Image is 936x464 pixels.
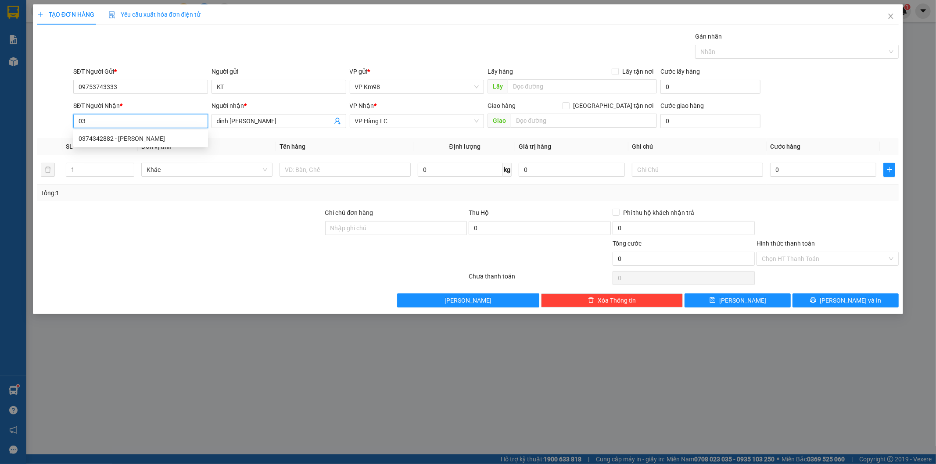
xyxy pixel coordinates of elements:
[511,114,657,128] input: Dọc đường
[503,163,512,177] span: kg
[73,132,208,146] div: 0374342882 - đình dũng
[41,188,361,198] div: Tổng: 1
[66,143,73,150] span: SL
[445,296,491,305] span: [PERSON_NAME]
[469,209,489,216] span: Thu Hộ
[598,296,636,305] span: Xóa Thông tin
[334,118,341,125] span: user-add
[350,67,484,76] div: VP gửi
[325,221,467,235] input: Ghi chú đơn hàng
[73,67,208,76] div: SĐT Người Gửi
[628,138,767,155] th: Ghi chú
[660,102,704,109] label: Cước giao hàng
[37,11,94,18] span: TẠO ĐƠN HÀNG
[660,80,760,94] input: Cước lấy hàng
[449,143,481,150] span: Định lượng
[280,143,305,150] span: Tên hàng
[355,114,479,128] span: VP Hàng LC
[793,293,899,307] button: printer[PERSON_NAME] và In
[588,297,594,304] span: delete
[619,67,657,76] span: Lấy tận nơi
[757,240,815,247] label: Hình thức thanh toán
[632,163,763,177] input: Ghi Chú
[488,79,508,93] span: Lấy
[887,13,894,20] span: close
[488,68,513,75] span: Lấy hàng
[810,297,816,304] span: printer
[212,101,346,111] div: Người nhận
[468,271,612,287] div: Chưa thanh toán
[519,143,551,150] span: Giá trị hàng
[508,79,657,93] input: Dọc đường
[660,114,760,128] input: Cước giao hàng
[884,166,895,173] span: plus
[820,296,881,305] span: [PERSON_NAME] và In
[770,143,800,150] span: Cước hàng
[519,163,625,177] input: 0
[41,163,55,177] button: delete
[212,67,346,76] div: Người gửi
[108,11,201,18] span: Yêu cầu xuất hóa đơn điện tử
[37,11,43,18] span: plus
[280,163,411,177] input: VD: Bàn, Ghế
[108,11,115,18] img: icon
[879,4,903,29] button: Close
[570,101,657,111] span: [GEOGRAPHIC_DATA] tận nơi
[613,240,642,247] span: Tổng cước
[695,33,722,40] label: Gán nhãn
[355,80,479,93] span: VP Km98
[350,102,374,109] span: VP Nhận
[79,134,203,143] div: 0374342882 - [PERSON_NAME]
[685,293,791,307] button: save[PERSON_NAME]
[620,208,698,218] span: Phí thu hộ khách nhận trả
[325,209,373,216] label: Ghi chú đơn hàng
[488,114,511,128] span: Giao
[660,68,700,75] label: Cước lấy hàng
[147,163,267,176] span: Khác
[397,293,539,307] button: [PERSON_NAME]
[488,102,516,109] span: Giao hàng
[719,296,766,305] span: [PERSON_NAME]
[710,297,716,304] span: save
[541,293,683,307] button: deleteXóa Thông tin
[73,101,208,111] div: SĐT Người Nhận
[883,163,895,177] button: plus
